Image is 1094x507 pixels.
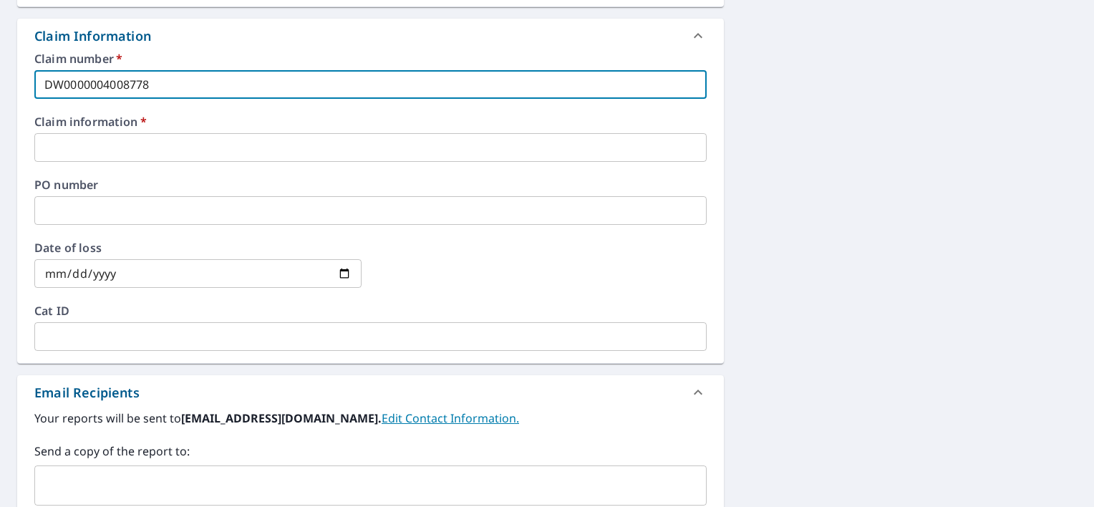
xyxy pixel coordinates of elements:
div: Email Recipients [17,375,724,410]
label: PO number [34,179,707,190]
b: [EMAIL_ADDRESS][DOMAIN_NAME]. [181,410,382,426]
a: EditContactInfo [382,410,519,426]
label: Send a copy of the report to: [34,443,707,460]
label: Claim information [34,116,707,127]
label: Date of loss [34,242,362,253]
label: Claim number [34,53,707,64]
label: Cat ID [34,305,707,317]
div: Claim Information [34,26,151,46]
label: Your reports will be sent to [34,410,707,427]
div: Claim Information [17,19,724,53]
div: Email Recipients [34,383,140,402]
